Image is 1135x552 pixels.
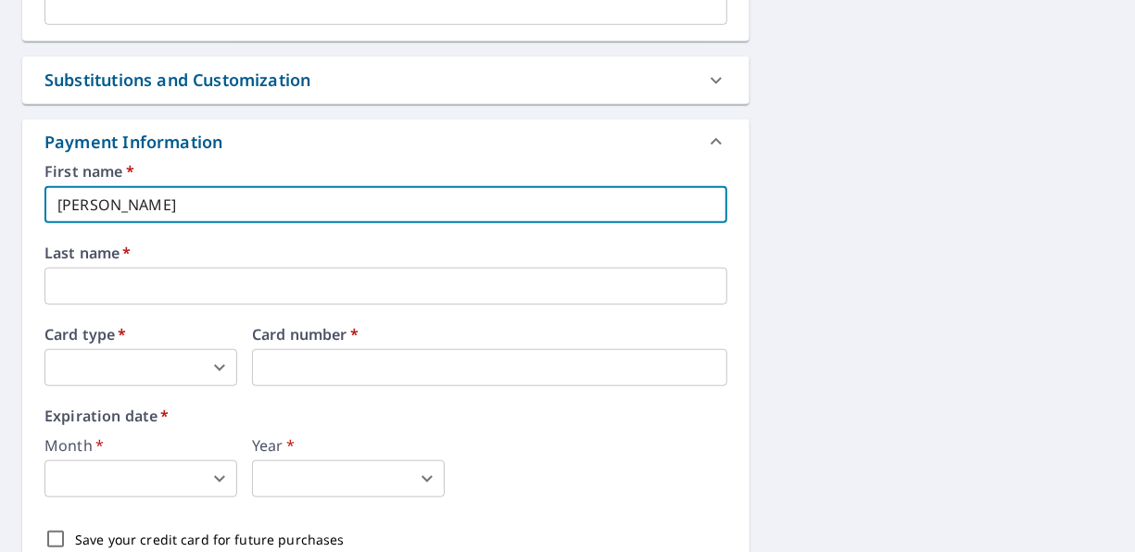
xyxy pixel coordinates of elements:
[252,460,445,497] div: ​
[44,349,237,386] div: ​
[75,530,345,549] p: Save your credit card for future purchases
[252,438,445,453] label: Year
[252,349,727,386] iframe: secure payment field
[44,327,237,342] label: Card type
[44,408,727,423] label: Expiration date
[44,460,237,497] div: ​
[22,119,750,164] div: Payment Information
[44,438,237,453] label: Month
[252,327,727,342] label: Card number
[44,68,310,93] div: Substitutions and Customization
[44,130,230,155] div: Payment Information
[44,245,727,260] label: Last name
[22,56,750,104] div: Substitutions and Customization
[44,164,727,179] label: First name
